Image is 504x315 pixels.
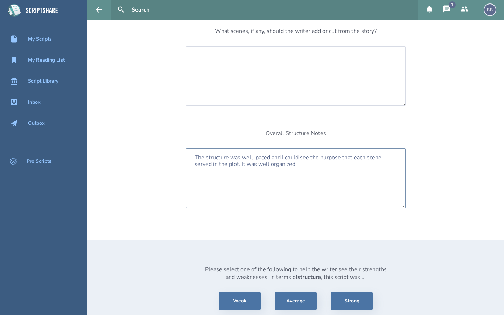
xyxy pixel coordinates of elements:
[205,266,387,281] div: Please select one of the following to help the writer see their strengths and weaknesses. In term...
[28,78,58,84] div: Script Library
[266,129,326,137] div: Overall Structure Notes
[215,27,377,35] div: What scenes, if any, should the writer add or cut from the story?
[28,120,45,126] div: Outbox
[449,1,456,8] div: 1
[275,292,317,310] button: Average
[297,273,321,281] strong: structure
[331,292,373,310] button: Strong
[28,57,65,63] div: My Reading List
[27,159,51,164] div: Pro Scripts
[186,148,406,208] textarea: The structure was well-paced and I could see the purpose that each scene served in the plot. It w...
[28,99,41,105] div: Inbox
[484,3,496,16] div: KK
[219,292,261,310] button: Weak
[28,36,52,42] div: My Scripts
